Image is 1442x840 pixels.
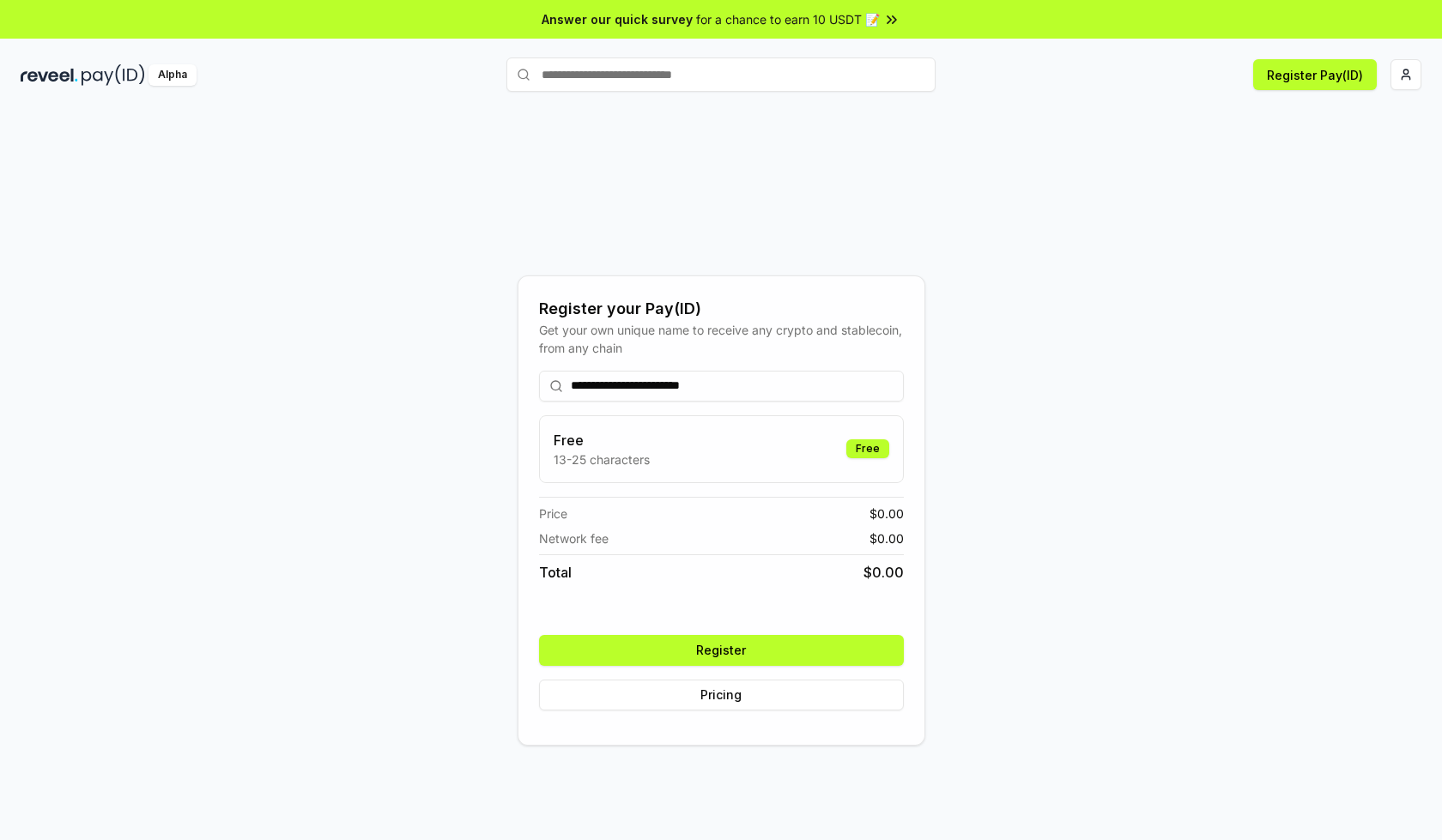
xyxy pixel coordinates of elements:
h3: Free [554,430,650,450]
span: Price [539,505,567,523]
div: Register your Pay(ID) [539,297,904,321]
img: reveel_dark [21,64,78,86]
span: $ 0.00 [869,505,904,523]
div: Get your own unique name to receive any crypto and stablecoin, from any chain [539,321,904,357]
span: Network fee [539,529,609,547]
button: Register [539,635,904,666]
div: Alpha [148,64,197,86]
span: for a chance to earn 10 USDT 📝 [696,10,880,28]
span: Answer our quick survey [542,10,693,28]
span: Total [539,562,572,583]
button: Pricing [539,680,904,710]
button: Register Pay(ID) [1253,59,1377,90]
p: 13-25 characters [554,450,650,468]
div: Free [846,439,889,458]
span: $ 0.00 [869,529,904,547]
img: pay_id [82,64,145,86]
span: $ 0.00 [863,562,904,583]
